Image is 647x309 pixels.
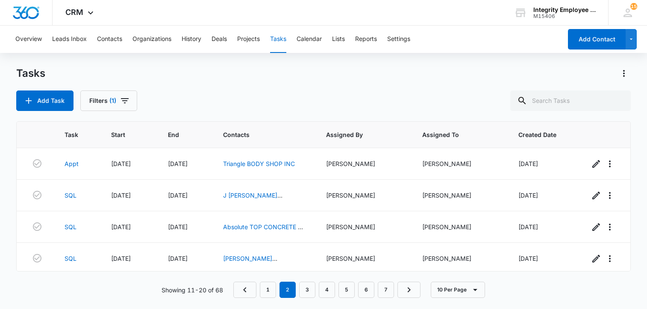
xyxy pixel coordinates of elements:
[510,90,631,111] input: Search Tasks
[617,67,631,80] button: Actions
[422,222,498,231] div: [PERSON_NAME]
[279,282,296,298] em: 2
[270,26,286,53] button: Tasks
[111,160,131,167] span: [DATE]
[168,223,188,230] span: [DATE]
[422,130,485,139] span: Assigned To
[518,160,538,167] span: [DATE]
[65,8,83,17] span: CRM
[182,26,201,53] button: History
[97,26,122,53] button: Contacts
[168,130,190,139] span: End
[233,282,421,298] nav: Pagination
[326,159,402,168] div: [PERSON_NAME]
[299,282,315,298] a: Page 3
[233,282,256,298] a: Previous Page
[568,29,626,50] button: Add Contact
[319,282,335,298] a: Page 4
[422,254,498,263] div: [PERSON_NAME]
[65,159,79,168] a: Appt
[16,67,45,80] h1: Tasks
[223,255,277,271] a: [PERSON_NAME] CONCRETE INC
[326,254,402,263] div: [PERSON_NAME]
[16,90,74,111] button: Add Task
[518,223,538,230] span: [DATE]
[80,90,137,111] button: Filters(1)
[223,130,293,139] span: Contacts
[422,159,498,168] div: [PERSON_NAME]
[111,130,135,139] span: Start
[168,160,188,167] span: [DATE]
[223,223,303,239] a: Absolute TOP CONCRETE & MASONRY LLC
[162,286,223,294] p: Showing 11-20 of 68
[533,13,596,19] div: account id
[518,192,538,199] span: [DATE]
[65,222,76,231] a: SQL
[422,191,498,200] div: [PERSON_NAME]
[223,160,295,167] a: Triangle BODY SHOP INC
[338,282,355,298] a: Page 5
[111,192,131,199] span: [DATE]
[65,191,76,200] a: SQL
[65,130,78,139] span: Task
[630,3,637,10] div: notifications count
[378,282,394,298] a: Page 7
[212,26,227,53] button: Deals
[223,192,291,208] a: J [PERSON_NAME] DEVELOPMENT CO LLC
[518,255,538,262] span: [DATE]
[260,282,276,298] a: Page 1
[168,192,188,199] span: [DATE]
[111,255,131,262] span: [DATE]
[65,254,76,263] a: SQL
[358,282,374,298] a: Page 6
[326,222,402,231] div: [PERSON_NAME]
[332,26,345,53] button: Lists
[387,26,410,53] button: Settings
[630,3,637,10] span: 15
[111,223,131,230] span: [DATE]
[397,282,421,298] a: Next Page
[533,6,596,13] div: account name
[297,26,322,53] button: Calendar
[326,130,389,139] span: Assigned By
[109,98,116,104] span: (1)
[168,255,188,262] span: [DATE]
[326,191,402,200] div: [PERSON_NAME]
[132,26,171,53] button: Organizations
[518,130,556,139] span: Created Date
[52,26,87,53] button: Leads Inbox
[355,26,377,53] button: Reports
[15,26,42,53] button: Overview
[237,26,260,53] button: Projects
[431,282,485,298] button: 10 Per Page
